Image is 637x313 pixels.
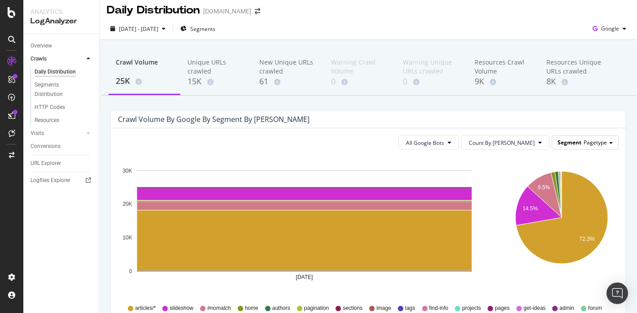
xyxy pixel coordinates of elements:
div: 8K [546,76,604,87]
a: Logfiles Explorer [31,176,93,185]
span: find-info [429,304,449,312]
span: Pagetype [584,139,607,146]
div: Conversions [31,142,61,151]
div: Daily Distribution [107,3,200,18]
text: 72.3% [579,236,594,242]
div: [DOMAIN_NAME] [203,7,251,16]
a: Daily Distribution [35,67,93,77]
span: articles/* [135,304,156,312]
div: arrow-right-arrow-left [255,8,260,14]
a: Overview [31,41,93,51]
span: home [245,304,258,312]
button: Count By [PERSON_NAME] [461,135,550,150]
div: LogAnalyzer [31,16,92,26]
a: Visits [31,129,84,138]
div: 0 [403,76,460,87]
div: Logfiles Explorer [31,176,70,185]
span: Segments [190,25,215,33]
span: projects [462,304,481,312]
a: HTTP Codes [35,103,93,112]
a: URL Explorer [31,159,93,168]
span: sections [343,304,362,312]
span: Google [601,25,619,32]
div: Analytics [31,7,92,16]
a: Resources [35,116,93,125]
div: Resources Unique URLs crawled [546,58,604,76]
button: Google [589,22,630,36]
div: 9K [475,76,532,87]
span: forum [588,304,602,312]
div: Warning Crawl Volume [331,58,388,76]
span: authors [272,304,290,312]
div: HTTP Codes [35,103,65,112]
div: 15K [188,76,245,87]
div: Crawl Volume [116,58,173,75]
text: 9.5% [537,184,550,191]
div: Resources Crawl Volume [475,58,532,76]
div: Visits [31,129,44,138]
text: 0 [129,268,132,274]
text: 20K [122,201,132,208]
div: Overview [31,41,52,51]
span: Segment [558,139,581,146]
svg: A chart. [118,157,490,291]
div: Crawls [31,54,47,64]
button: All Google Bots [398,135,459,150]
span: [DATE] - [DATE] [119,25,158,33]
div: New Unique URLs crawled [259,58,317,76]
text: [DATE] [296,274,313,280]
div: Daily Distribution [35,67,76,77]
span: #nomatch [207,304,231,312]
div: Unique URLs crawled [188,58,245,76]
div: 25K [116,75,173,87]
div: Open Intercom Messenger [606,283,628,304]
div: 0 [331,76,388,87]
span: pages [495,304,510,312]
div: Crawl Volume by google by Segment by [PERSON_NAME] [118,115,310,124]
div: Warning Unique URLs crawled [403,58,460,76]
button: [DATE] - [DATE] [107,22,169,36]
div: Resources [35,116,59,125]
text: 14.5% [522,205,537,212]
button: Segments [177,22,219,36]
a: Crawls [31,54,84,64]
span: All Google Bots [406,139,444,147]
text: 10K [122,235,132,241]
svg: A chart. [504,157,619,291]
span: slideshow [170,304,193,312]
span: Count By Day [469,139,535,147]
div: URL Explorer [31,159,61,168]
span: image [376,304,391,312]
div: 61 [259,76,317,87]
a: Segments Distribution [35,80,93,99]
text: 30K [122,168,132,174]
span: pagination [304,304,329,312]
span: get-ideas [524,304,545,312]
span: admin [559,304,574,312]
a: Conversions [31,142,93,151]
span: tags [405,304,415,312]
div: Segments Distribution [35,80,84,99]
